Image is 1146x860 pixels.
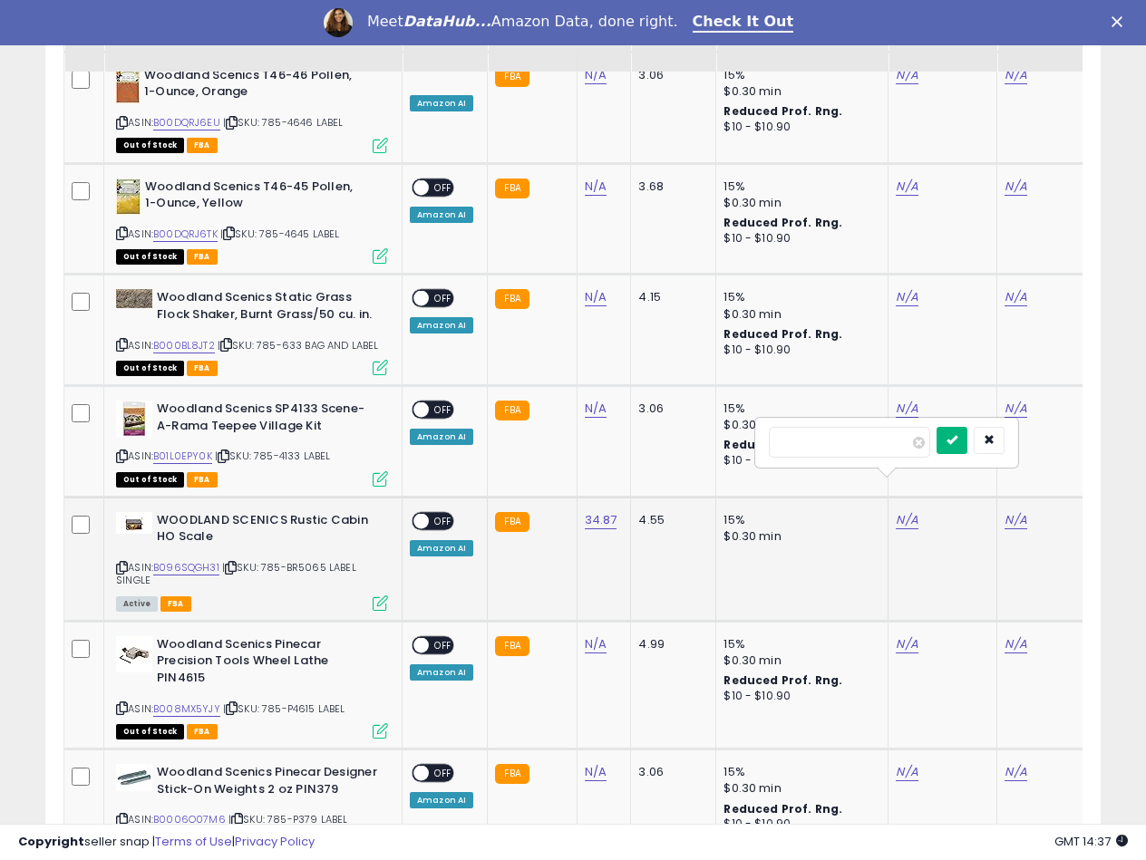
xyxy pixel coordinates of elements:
[187,724,218,739] span: FBA
[1005,511,1026,529] a: N/A
[116,401,152,437] img: 414Pl-AJ2EL._SL40_.jpg
[116,67,388,151] div: ASIN:
[638,764,702,780] div: 3.06
[187,138,218,153] span: FBA
[585,178,607,196] a: N/A
[896,66,918,84] a: N/A
[116,636,152,672] img: 31qoQ5dkBgL._SL40_.jpg
[367,13,678,31] div: Meet Amazon Data, done right.
[638,401,702,417] div: 3.06
[116,596,158,612] span: All listings currently available for purchase on Amazon
[638,179,702,195] div: 3.68
[896,635,918,653] a: N/A
[1005,178,1026,196] a: N/A
[18,834,315,851] div: seller snap | |
[157,289,377,327] b: Woodland Scenics Static Grass Flock Shaker, Burnt Grass/50 cu. in.
[1005,763,1026,781] a: N/A
[724,401,874,417] div: 15%
[116,67,140,103] img: 51KCMo4+7SL._SL40_.jpg
[896,400,918,418] a: N/A
[116,289,152,308] img: 51drm6jpiNL._SL40_.jpg
[223,115,344,130] span: | SKU: 785-4646 LABEL
[495,636,529,656] small: FBA
[1005,400,1026,418] a: N/A
[724,689,874,704] div: $10 - $10.90
[724,326,842,342] b: Reduced Prof. Rng.
[896,763,918,781] a: N/A
[160,596,191,612] span: FBA
[585,288,607,306] a: N/A
[724,215,842,230] b: Reduced Prof. Rng.
[153,227,218,242] a: B00DQRJ6TK
[116,560,356,587] span: | SKU: 785-BR5065 LABEL SINGLE
[724,83,874,100] div: $0.30 min
[585,635,607,653] a: N/A
[220,227,340,241] span: | SKU: 785-4645 LABEL
[410,95,473,111] div: Amazon AI
[495,67,529,87] small: FBA
[724,195,874,211] div: $0.30 min
[429,179,458,195] span: OFF
[116,361,184,376] span: All listings that are currently out of stock and unavailable for purchase on Amazon
[724,453,874,469] div: $10 - $10.90
[187,472,218,488] span: FBA
[1112,16,1130,27] div: Close
[155,833,232,850] a: Terms of Use
[724,120,874,135] div: $10 - $10.90
[585,400,607,418] a: N/A
[724,636,874,652] div: 15%
[410,207,473,223] div: Amazon AI
[495,289,529,309] small: FBA
[116,138,184,153] span: All listings that are currently out of stock and unavailable for purchase on Amazon
[724,343,874,358] div: $10 - $10.90
[429,402,458,418] span: OFF
[724,780,874,797] div: $0.30 min
[724,801,842,817] b: Reduced Prof. Rng.
[157,401,377,439] b: Woodland Scenics SP4133 Scene-A-Rama Teepee Village Kit
[585,511,617,529] a: 34.87
[1005,66,1026,84] a: N/A
[724,103,842,119] b: Reduced Prof. Rng.
[896,511,918,529] a: N/A
[403,13,491,30] i: DataHub...
[116,179,141,215] img: 51jr9bUiJGL._SL40_.jpg
[1054,833,1128,850] span: 2025-10-9 14:37 GMT
[116,289,388,373] div: ASIN:
[153,449,212,464] a: B01L0EPY0K
[724,67,874,83] div: 15%
[116,724,184,739] span: All listings that are currently out of stock and unavailable for purchase on Amazon
[157,636,377,691] b: Woodland Scenics Pinecar Precision Tools Wheel Lathe PIN4615
[116,401,388,485] div: ASIN:
[724,672,842,688] b: Reduced Prof. Rng.
[116,636,388,737] div: ASIN:
[429,513,458,528] span: OFF
[896,288,918,306] a: N/A
[724,528,874,545] div: $0.30 min
[638,636,702,652] div: 4.99
[153,115,220,130] a: B00DQRJ6EU
[324,8,353,37] img: Profile image for Georgie
[495,764,529,784] small: FBA
[157,512,377,550] b: WOODLAND SCENICS Rustic Cabin HO Scale
[495,512,529,532] small: FBA
[116,512,388,609] div: ASIN:
[1005,288,1026,306] a: N/A
[585,66,607,84] a: N/A
[638,512,702,528] div: 4.55
[410,540,473,556] div: Amazon AI
[429,291,458,306] span: OFF
[724,652,874,669] div: $0.30 min
[144,67,364,105] b: Woodland Scenics T46-46 Pollen, 1-Ounce, Orange
[215,449,331,463] span: | SKU: 785-4133 LABEL
[638,67,702,83] div: 3.06
[218,338,379,353] span: | SKU: 785-633 BAG AND LABEL
[693,13,794,33] a: Check It Out
[116,179,388,263] div: ASIN:
[724,179,874,195] div: 15%
[724,764,874,780] div: 15%
[495,179,529,198] small: FBA
[724,512,874,528] div: 15%
[585,763,607,781] a: N/A
[495,401,529,420] small: FBA
[410,429,473,445] div: Amazon AI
